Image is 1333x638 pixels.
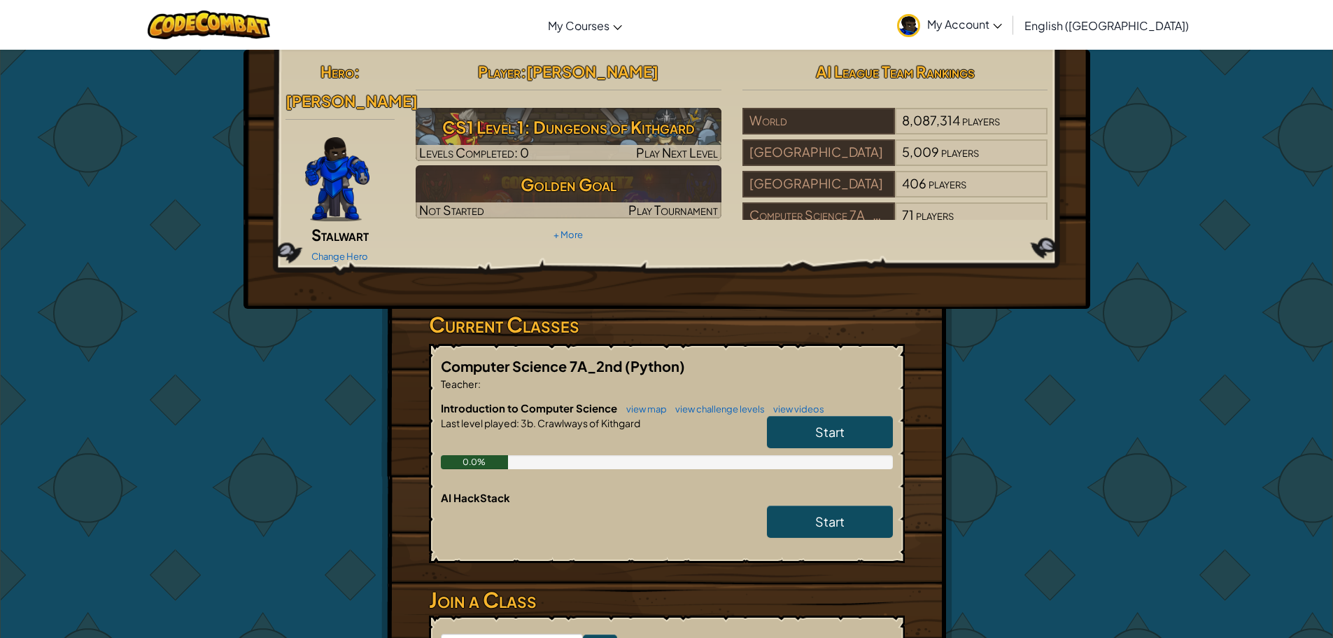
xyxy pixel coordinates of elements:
a: [GEOGRAPHIC_DATA]406players [742,184,1048,200]
h3: Join a Class [429,584,905,616]
img: avatar [897,14,920,37]
span: : [478,377,481,390]
span: Computer Science 7A_2nd [441,357,625,375]
a: English ([GEOGRAPHIC_DATA]) [1017,6,1196,44]
div: [GEOGRAPHIC_DATA] [742,171,895,197]
a: Change Hero [311,251,368,262]
span: Play Next Level [636,144,718,160]
span: Player [478,62,521,81]
span: players [962,112,1000,128]
h3: CS1 Level 1: Dungeons of Kithgard [416,111,721,143]
a: Play Next Level [416,108,721,161]
img: CodeCombat logo [148,11,270,39]
a: + More [553,229,583,240]
a: World8,087,314players [742,121,1048,137]
span: Teacher [441,377,478,390]
span: My Account [927,17,1002,32]
h3: Current Classes [429,309,905,340]
span: Crawlways of Kithgard [536,417,640,429]
span: English ([GEOGRAPHIC_DATA]) [1024,18,1189,33]
a: view challenge levels [668,403,765,415]
span: AI League Team Rankings [816,62,975,81]
span: AI HackStack [441,491,510,504]
span: Stalwart [311,225,369,244]
span: Levels Completed: 0 [419,144,529,160]
div: World [742,108,895,134]
span: Play Tournament [628,202,718,218]
span: players [929,175,966,191]
h3: Golden Goal [416,169,721,200]
a: Computer Science 7A_2nd71players [742,216,1048,232]
a: view map [619,403,667,415]
span: : [516,417,519,429]
a: My Courses [541,6,629,44]
span: My Courses [548,18,609,33]
span: players [916,207,954,223]
span: 3b. [519,417,536,429]
a: Start [767,506,893,538]
span: 71 [902,207,914,223]
a: Golden GoalNot StartedPlay Tournament [416,165,721,219]
span: Last level played [441,417,516,429]
div: Computer Science 7A_2nd [742,202,895,229]
span: : [521,62,526,81]
span: 8,087,314 [902,112,960,128]
span: : [354,62,360,81]
span: (Python) [625,357,685,375]
img: Golden Goal [416,165,721,219]
span: players [941,144,979,160]
span: [PERSON_NAME] [285,91,418,111]
span: Introduction to Computer Science [441,401,619,415]
img: CS1 Level 1: Dungeons of Kithgard [416,108,721,161]
img: Gordon-selection-pose.png [305,137,369,221]
span: 406 [902,175,926,191]
div: [GEOGRAPHIC_DATA] [742,139,895,166]
div: 0.0% [441,455,509,469]
a: My Account [890,3,1009,47]
a: view videos [766,403,824,415]
a: [GEOGRAPHIC_DATA]5,009players [742,153,1048,169]
span: Start [815,513,845,529]
span: [PERSON_NAME] [526,62,658,81]
span: 5,009 [902,144,939,160]
span: Start [815,424,845,440]
span: Not Started [419,202,484,218]
span: Hero [320,62,354,81]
